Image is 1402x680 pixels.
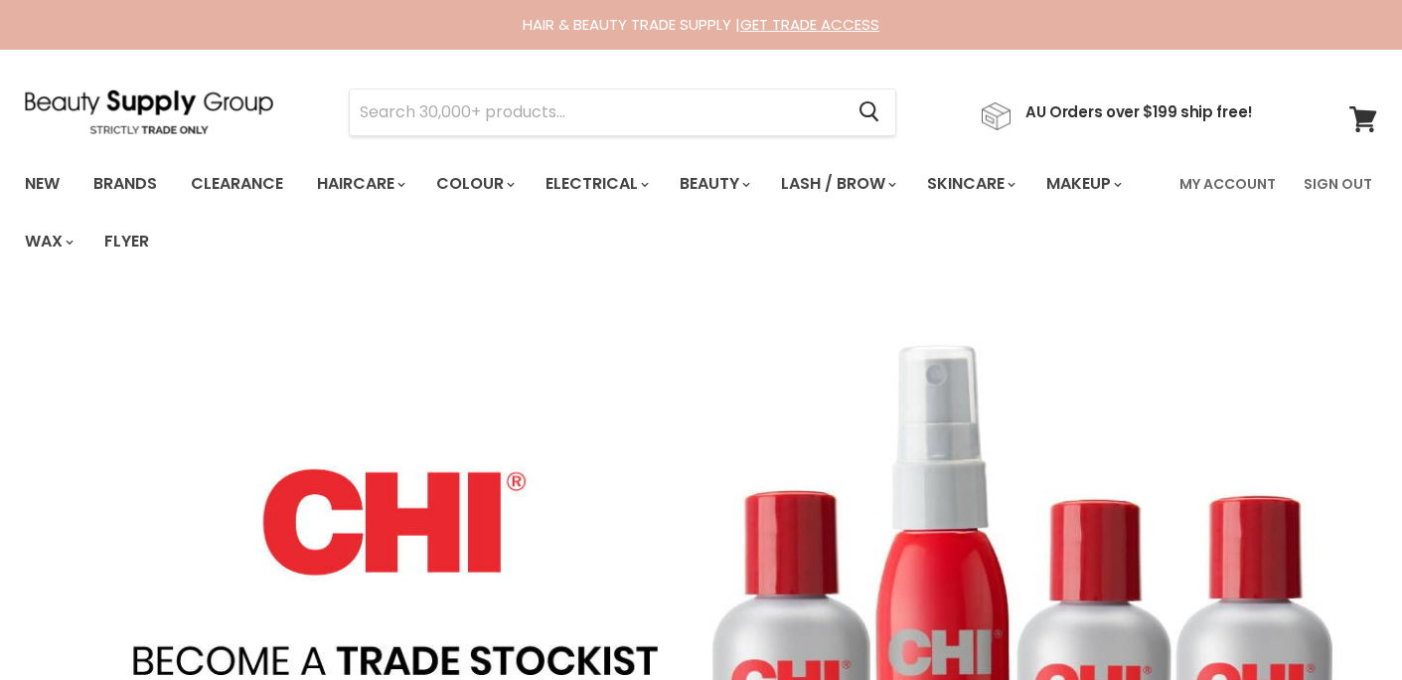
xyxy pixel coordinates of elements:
[1031,163,1134,205] a: Makeup
[1303,587,1382,660] iframe: Gorgias live chat messenger
[912,163,1027,205] a: Skincare
[350,89,843,135] input: Search
[10,155,1168,270] ul: Main menu
[665,163,762,205] a: Beauty
[176,163,298,205] a: Clearance
[302,163,417,205] a: Haircare
[10,163,75,205] a: New
[349,88,896,136] form: Product
[10,221,85,262] a: Wax
[78,163,172,205] a: Brands
[1168,163,1288,205] a: My Account
[89,221,164,262] a: Flyer
[740,14,879,35] a: GET TRADE ACCESS
[843,89,895,135] button: Search
[766,163,908,205] a: Lash / Brow
[421,163,527,205] a: Colour
[531,163,661,205] a: Electrical
[1292,163,1384,205] a: Sign Out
